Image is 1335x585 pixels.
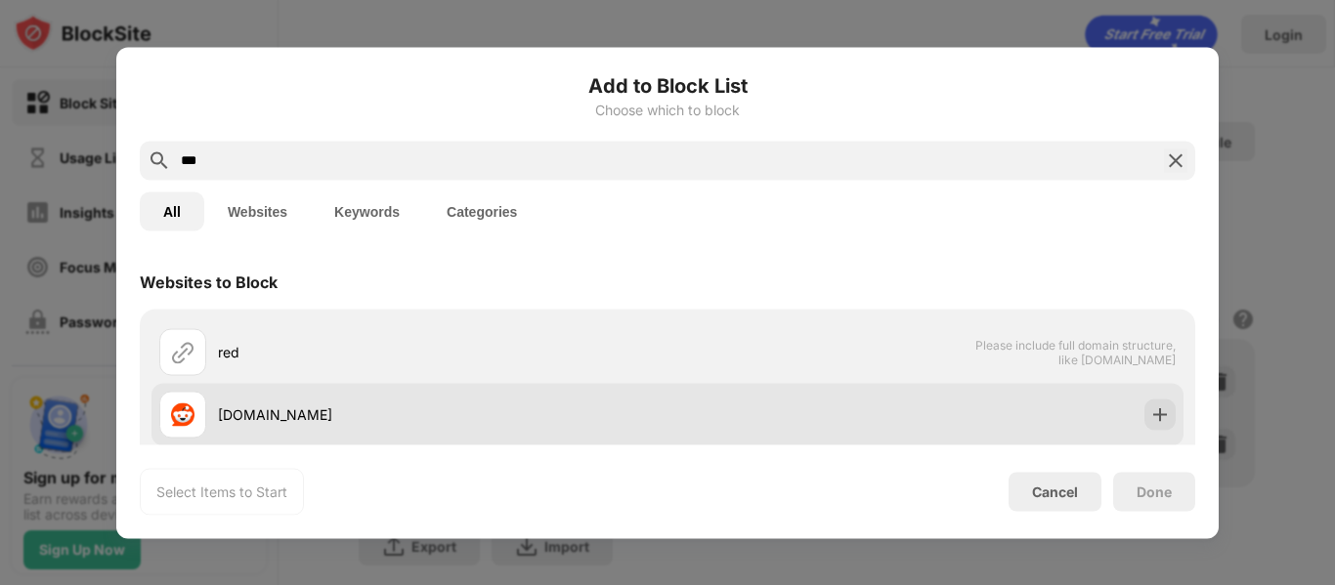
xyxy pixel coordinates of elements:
div: Done [1137,483,1172,499]
span: Please include full domain structure, like [DOMAIN_NAME] [974,337,1176,366]
button: Categories [423,191,540,230]
h6: Add to Block List [140,70,1195,100]
img: favicons [171,402,194,426]
div: Websites to Block [140,272,278,291]
div: Cancel [1032,483,1078,500]
button: All [140,191,204,230]
div: Choose which to block [140,102,1195,117]
div: red [218,342,667,362]
img: search.svg [148,148,171,172]
button: Websites [204,191,311,230]
div: Select Items to Start [156,481,287,501]
img: url.svg [171,340,194,363]
button: Keywords [311,191,423,230]
img: search-close [1164,148,1187,172]
div: [DOMAIN_NAME] [218,404,667,425]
